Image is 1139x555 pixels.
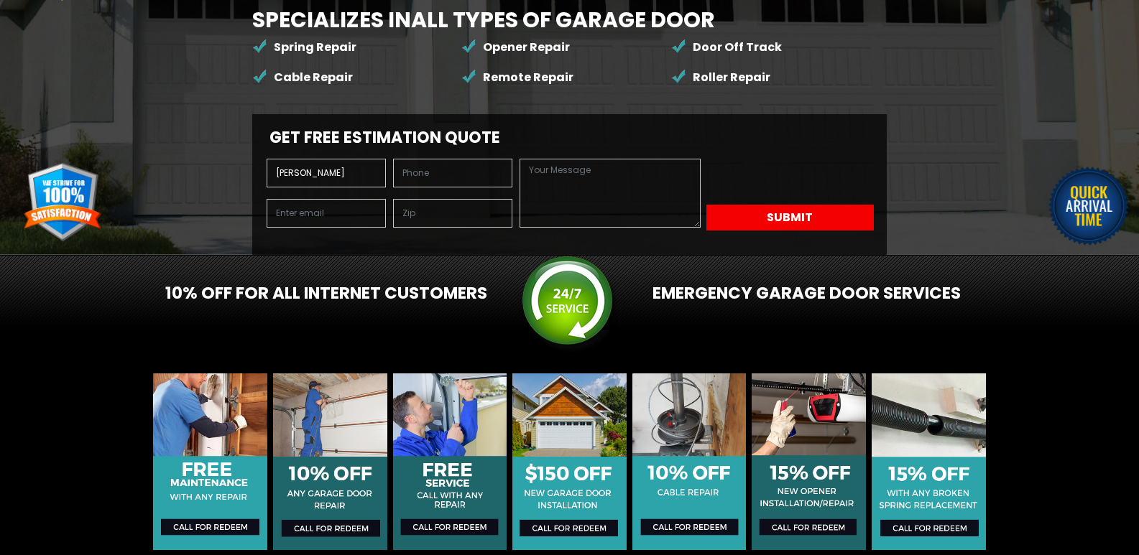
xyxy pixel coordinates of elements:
input: Name [267,159,386,187]
li: Spring Repair [252,32,462,62]
img: srv.png [520,255,619,353]
li: Cable Repair [252,62,462,93]
b: Specializes in [252,4,715,35]
li: Roller Repair [671,62,881,93]
img: c3.jpg [512,373,627,550]
img: c2.jpg [273,373,387,550]
button: Submit [706,205,874,230]
img: c1.jpg [872,373,986,550]
li: Opener Repair [461,32,671,62]
iframe: reCAPTCHA [706,159,875,202]
span: All Types of Garage Door [411,4,715,35]
img: c7.jpg [153,373,267,550]
h2: Emergency Garage Door services [652,284,990,304]
li: Remote Repair [461,62,671,93]
input: Enter email [267,199,386,228]
input: Phone [393,159,512,187]
h2: Get Free Estimation Quote [259,129,880,147]
h2: 10% OFF For All Internet Customers [149,284,487,304]
img: c4.jpg [752,373,866,550]
input: Zip [393,199,512,228]
li: Door Off Track [671,32,881,62]
img: c5.jpg [632,373,747,550]
img: c6.jpg [393,373,507,550]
